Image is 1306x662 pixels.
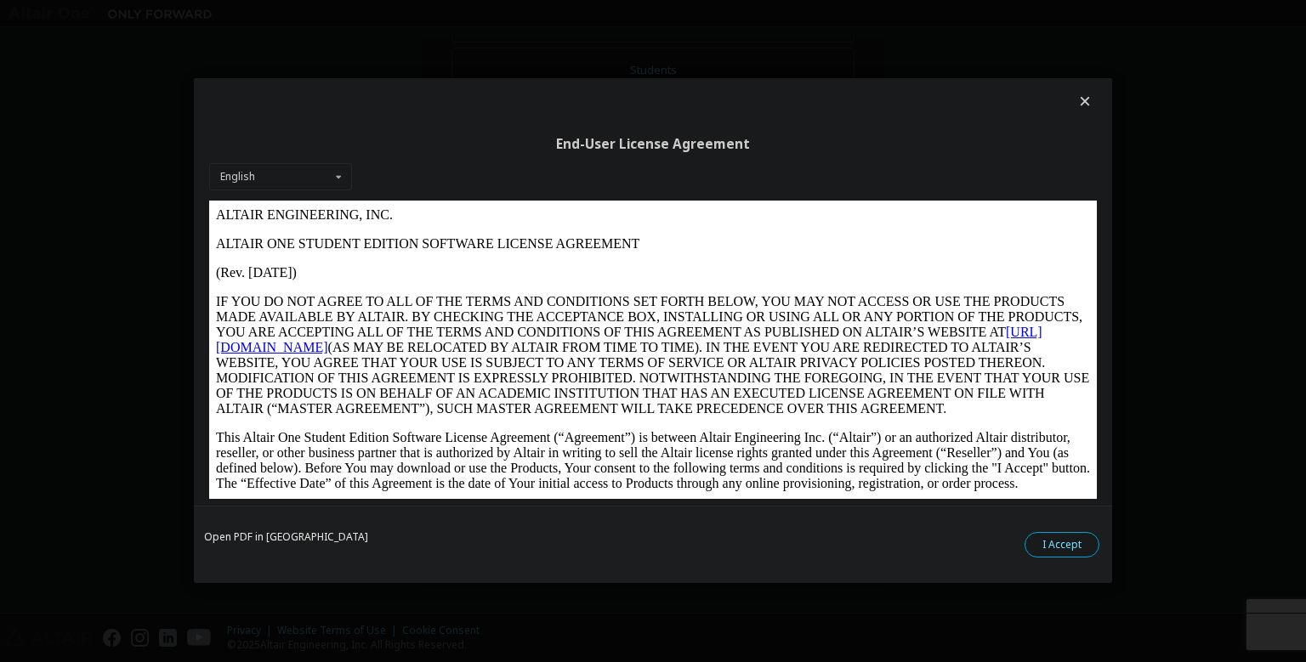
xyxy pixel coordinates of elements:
a: Open PDF in [GEOGRAPHIC_DATA] [204,533,368,543]
p: IF YOU DO NOT AGREE TO ALL OF THE TERMS AND CONDITIONS SET FORTH BELOW, YOU MAY NOT ACCESS OR USE... [7,93,881,216]
p: (Rev. [DATE]) [7,65,881,80]
a: [URL][DOMAIN_NAME] [7,124,833,154]
p: ALTAIR ONE STUDENT EDITION SOFTWARE LICENSE AGREEMENT [7,36,881,51]
p: ALTAIR ENGINEERING, INC. [7,7,881,22]
div: End-User License Agreement [209,136,1097,153]
button: I Accept [1025,533,1099,558]
p: This Altair One Student Edition Software License Agreement (“Agreement”) is between Altair Engine... [7,229,881,291]
div: English [220,172,255,182]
